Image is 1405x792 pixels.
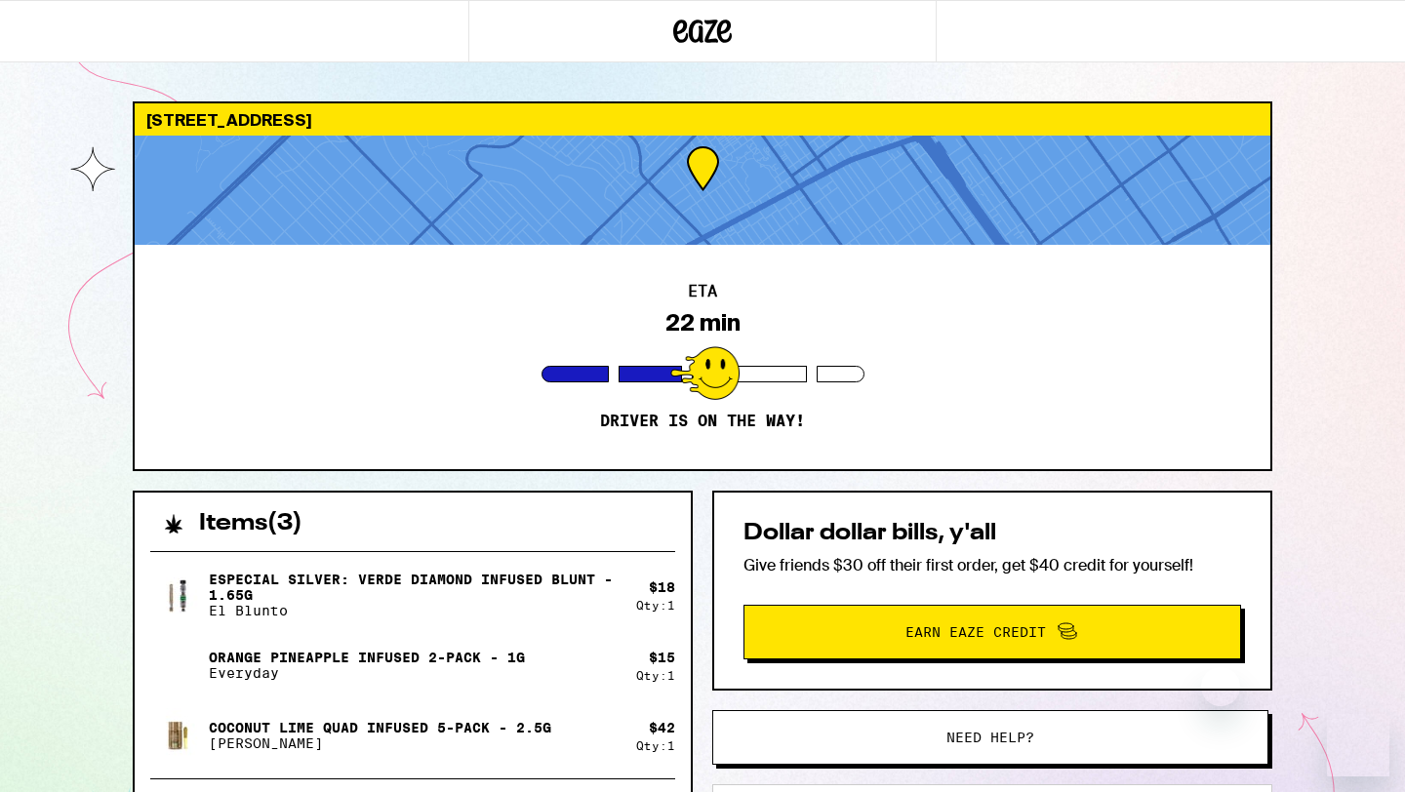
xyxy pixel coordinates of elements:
iframe: Button to launch messaging window [1327,714,1389,776]
div: $ 15 [649,650,675,665]
button: Earn Eaze Credit [743,605,1241,659]
div: $ 42 [649,720,675,735]
p: El Blunto [209,603,621,618]
div: $ 18 [649,579,675,595]
div: [STREET_ADDRESS] [135,103,1270,136]
div: 22 min [665,309,741,337]
p: Give friends $30 off their first order, get $40 credit for yourself! [743,555,1241,575]
p: Everyday [209,665,525,681]
iframe: Close message [1201,667,1240,706]
button: Need help? [712,710,1268,765]
img: Especial Silver: Verde Diamond Infused Blunt - 1.65g [150,577,205,614]
div: Qty: 1 [636,669,675,682]
p: Coconut Lime Quad Infused 5-Pack - 2.5g [209,720,551,735]
p: Orange Pineapple Infused 2-Pack - 1g [209,650,525,665]
p: Especial Silver: Verde Diamond Infused Blunt - 1.65g [209,572,621,603]
div: Qty: 1 [636,739,675,752]
div: Qty: 1 [636,599,675,612]
p: Driver is on the way! [600,412,805,431]
span: Need help? [946,731,1034,744]
span: Earn Eaze Credit [905,625,1046,639]
p: [PERSON_NAME] [209,735,551,751]
h2: Items ( 3 ) [199,512,302,535]
img: Coconut Lime Quad Infused 5-Pack - 2.5g [150,708,205,763]
h2: Dollar dollar bills, y'all [743,522,1241,545]
img: Orange Pineapple Infused 2-Pack - 1g [150,638,205,693]
h2: ETA [688,284,717,299]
